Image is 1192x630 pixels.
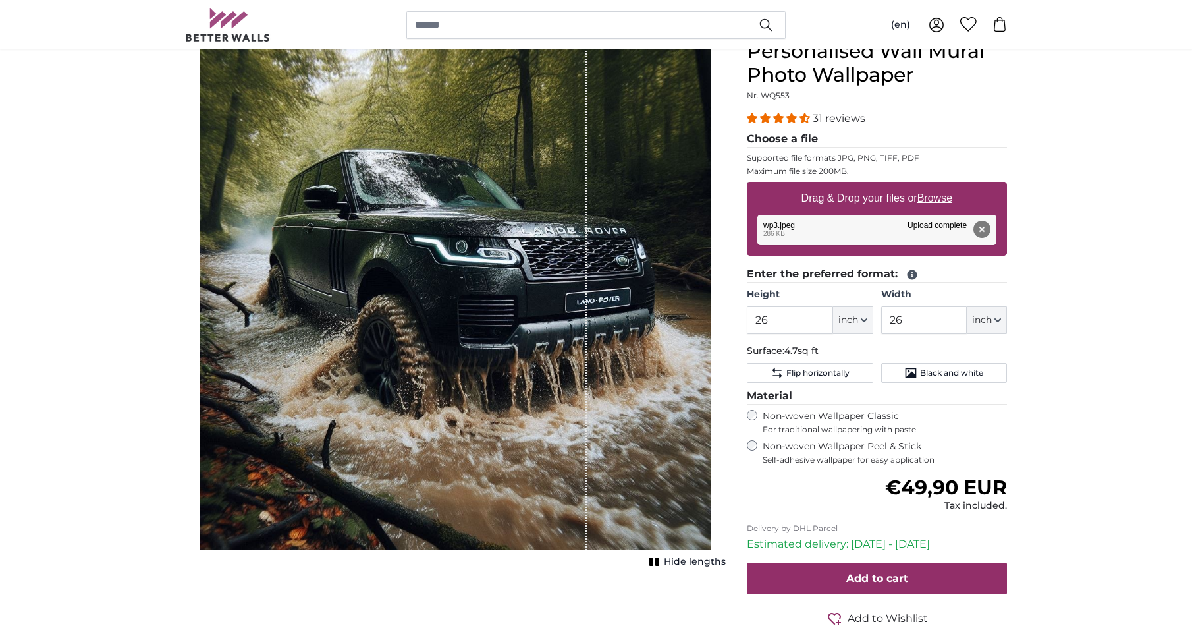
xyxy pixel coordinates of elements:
[784,345,819,357] span: 4.7sq ft
[917,192,952,204] u: Browse
[786,368,850,378] span: Flip horizontally
[747,345,1007,358] p: Surface:
[880,13,921,37] button: (en)
[747,112,813,125] span: 4.32 stars
[645,553,726,571] button: Hide lengths
[848,611,928,627] span: Add to Wishlist
[763,440,1007,465] label: Non-woven Wallpaper Peel & Stick
[763,424,1007,435] span: For traditional wallpapering with paste
[185,40,726,567] div: 1 of 1
[967,306,1007,334] button: inch
[881,363,1007,383] button: Black and white
[833,306,873,334] button: inch
[747,90,790,100] span: Nr. WQ553
[763,455,1007,465] span: Self-adhesive wallpaper for easy application
[885,500,1007,513] div: Tax included.
[920,368,983,378] span: Black and white
[747,166,1007,177] p: Maximum file size 200MB.
[747,288,873,301] label: Height
[747,536,1007,552] p: Estimated delivery: [DATE] - [DATE]
[664,556,726,569] span: Hide lengths
[747,363,873,383] button: Flip horizontally
[813,112,865,125] span: 31 reviews
[747,523,1007,534] p: Delivery by DHL Parcel
[185,8,271,42] img: Betterwalls
[747,131,1007,148] legend: Choose a file
[885,475,1007,500] span: €49,90 EUR
[796,185,958,212] label: Drag & Drop your files or
[846,572,908,585] span: Add to cart
[747,388,1007,405] legend: Material
[747,40,1007,87] h1: Personalised Wall Mural Photo Wallpaper
[747,610,1007,627] button: Add to Wishlist
[838,314,858,327] span: inch
[881,288,1007,301] label: Width
[972,314,992,327] span: inch
[763,410,1007,435] label: Non-woven Wallpaper Classic
[747,563,1007,594] button: Add to cart
[747,266,1007,283] legend: Enter the preferred format:
[747,153,1007,163] p: Supported file formats JPG, PNG, TIFF, PDF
